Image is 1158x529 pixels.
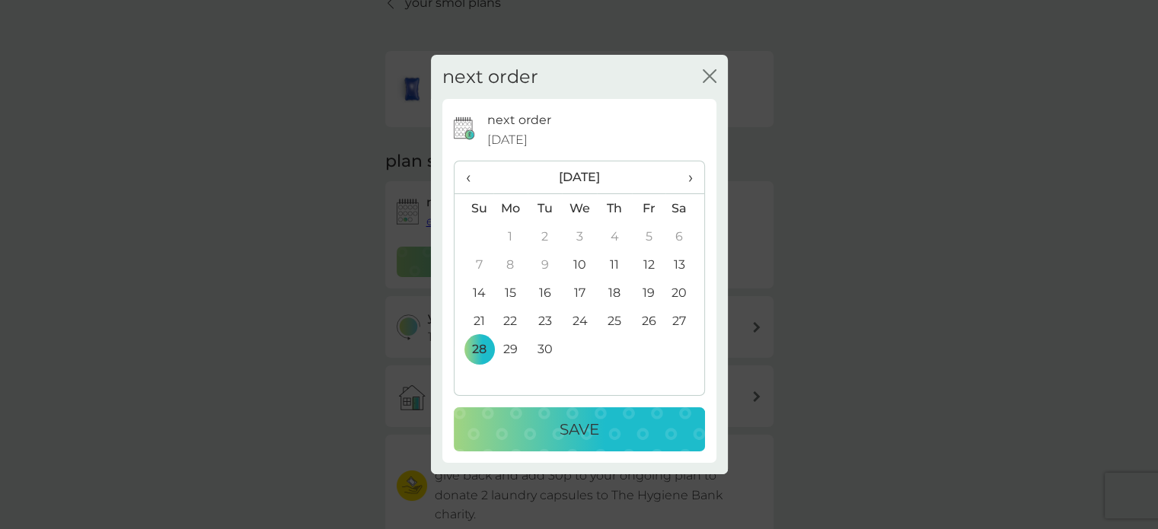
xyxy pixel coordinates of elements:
span: [DATE] [487,130,528,150]
th: We [562,194,597,223]
td: 12 [632,250,666,279]
td: 23 [528,307,562,335]
td: 11 [597,250,631,279]
td: 6 [665,222,703,250]
th: Su [455,194,493,223]
td: 5 [632,222,666,250]
td: 3 [562,222,597,250]
span: › [677,161,692,193]
h2: next order [442,66,538,88]
th: Fr [632,194,666,223]
td: 1 [493,222,528,250]
td: 20 [665,279,703,307]
td: 2 [528,222,562,250]
td: 17 [562,279,597,307]
td: 7 [455,250,493,279]
td: 10 [562,250,597,279]
td: 19 [632,279,666,307]
p: next order [487,110,551,130]
td: 4 [597,222,631,250]
th: Mo [493,194,528,223]
td: 25 [597,307,631,335]
td: 13 [665,250,703,279]
td: 27 [665,307,703,335]
span: ‹ [466,161,482,193]
th: [DATE] [493,161,666,194]
td: 21 [455,307,493,335]
td: 22 [493,307,528,335]
td: 16 [528,279,562,307]
p: Save [560,417,599,441]
td: 24 [562,307,597,335]
td: 14 [455,279,493,307]
td: 26 [632,307,666,335]
td: 28 [455,335,493,363]
th: Th [597,194,631,223]
td: 18 [597,279,631,307]
button: Save [454,407,705,451]
td: 8 [493,250,528,279]
td: 30 [528,335,562,363]
th: Sa [665,194,703,223]
td: 29 [493,335,528,363]
td: 9 [528,250,562,279]
td: 15 [493,279,528,307]
button: close [703,69,716,85]
th: Tu [528,194,562,223]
